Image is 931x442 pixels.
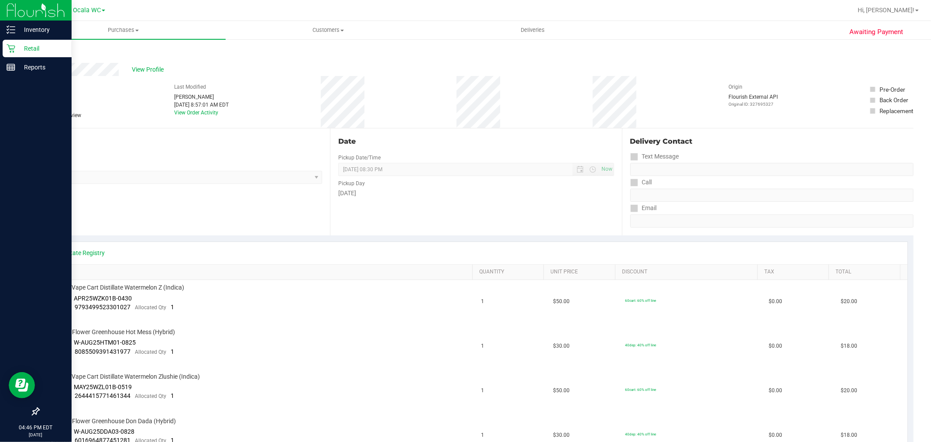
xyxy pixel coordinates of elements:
[836,269,897,276] a: Total
[879,85,905,94] div: Pre-Order
[50,328,175,336] span: FD 3.5g Flower Greenhouse Hot Mess (Hybrid)
[553,431,570,439] span: $30.00
[226,21,430,39] a: Customers
[481,431,484,439] span: 1
[338,180,365,187] label: Pickup Day
[135,393,167,399] span: Allocated Qty
[841,387,857,395] span: $20.00
[74,383,132,390] span: MAY25WZL01B-0519
[50,283,185,292] span: FT 0.5g Vape Cart Distillate Watermelon Z (Indica)
[53,249,105,257] a: View State Registry
[15,43,68,54] p: Retail
[4,424,68,432] p: 04:46 PM EDT
[625,387,656,392] span: 60cart: 60% off line
[849,27,903,37] span: Awaiting Payment
[15,24,68,35] p: Inventory
[430,21,635,39] a: Deliveries
[75,392,131,399] span: 2644415771461344
[171,392,175,399] span: 1
[7,44,15,53] inline-svg: Retail
[630,202,657,214] label: Email
[481,342,484,350] span: 1
[728,93,778,107] div: Flourish External API
[553,342,570,350] span: $30.00
[21,26,226,34] span: Purchases
[630,176,652,189] label: Call
[7,25,15,34] inline-svg: Inventory
[50,417,176,425] span: FD 3.5g Flower Greenhouse Don Dada (Hybrid)
[481,387,484,395] span: 1
[630,163,914,176] input: Format: (999) 999-9999
[74,428,135,435] span: W-AUG25DDA03-0828
[879,96,908,104] div: Back Order
[21,21,226,39] a: Purchases
[625,432,656,436] span: 40dep: 40% off line
[841,431,857,439] span: $18.00
[74,339,136,346] span: W-AUG25HTM01-0825
[625,298,656,303] span: 60cart: 60% off line
[174,110,218,116] a: View Order Activity
[841,297,857,306] span: $20.00
[764,269,825,276] a: Tax
[15,62,68,73] p: Reports
[841,342,857,350] span: $18.00
[553,297,570,306] span: $50.00
[73,7,101,14] span: Ocala WC
[728,83,742,91] label: Origin
[728,101,778,107] p: Original ID: 327695327
[479,269,540,276] a: Quantity
[625,343,656,347] span: 40dep: 40% off line
[769,297,782,306] span: $0.00
[135,304,167,311] span: Allocated Qty
[551,269,612,276] a: Unit Price
[171,348,175,355] span: 1
[9,372,35,398] iframe: Resource center
[553,387,570,395] span: $50.00
[75,348,131,355] span: 8085509391431977
[769,342,782,350] span: $0.00
[75,304,131,311] span: 9793499523301027
[135,349,167,355] span: Allocated Qty
[509,26,557,34] span: Deliveries
[630,189,914,202] input: Format: (999) 999-9999
[171,304,175,311] span: 1
[132,65,167,74] span: View Profile
[7,63,15,72] inline-svg: Reports
[630,136,914,147] div: Delivery Contact
[52,269,469,276] a: SKU
[174,101,229,109] div: [DATE] 8:57:01 AM EDT
[769,387,782,395] span: $0.00
[4,432,68,438] p: [DATE]
[174,83,206,91] label: Last Modified
[858,7,914,14] span: Hi, [PERSON_NAME]!
[74,295,132,302] span: APR25WZK01B-0430
[338,136,614,147] div: Date
[630,150,679,163] label: Text Message
[338,154,381,162] label: Pickup Date/Time
[879,107,913,115] div: Replacement
[622,269,754,276] a: Discount
[338,189,614,198] div: [DATE]
[50,373,200,381] span: FT 0.5g Vape Cart Distillate Watermelon Zlushie (Indica)
[174,93,229,101] div: [PERSON_NAME]
[481,297,484,306] span: 1
[226,26,430,34] span: Customers
[769,431,782,439] span: $0.00
[38,136,322,147] div: Location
